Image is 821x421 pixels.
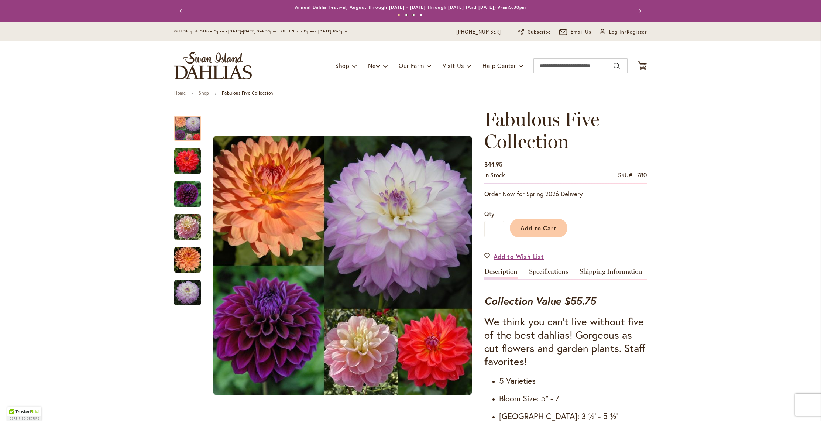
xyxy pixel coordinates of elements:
div: 780 [637,171,647,179]
div: GABBIE'S WISH [174,207,208,240]
span: Fabulous Five Collection [484,107,600,153]
a: Home [174,90,186,96]
button: Add to Cart [510,219,567,237]
a: Annual Dahlia Festival, August through [DATE] - [DATE] through [DATE] (And [DATE]) 9-am5:30pm [295,4,526,10]
h4: 5 Varieties [499,376,647,386]
a: Shop [199,90,209,96]
span: Log In/Register [609,28,647,36]
div: Availability [484,171,505,179]
a: Add to Wish List [484,252,544,261]
span: New [368,62,380,69]
strong: Collection Value $55.75 [484,294,596,308]
a: [PHONE_NUMBER] [456,28,501,36]
img: GABRIELLE MARIE [174,247,201,273]
div: Fabulous Five Collection [174,108,208,141]
button: 1 of 4 [398,14,400,16]
div: COOPER BLAINE [174,141,208,174]
a: Subscribe [518,28,551,36]
span: In stock [484,171,505,179]
span: Qty [484,210,494,218]
img: DIVA [174,181,201,208]
span: $44.95 [484,160,502,168]
a: store logo [174,52,252,79]
span: Help Center [482,62,516,69]
p: Order Now for Spring 2026 Delivery [484,189,647,198]
span: Email Us [571,28,592,36]
div: MIKAYLA MIRANDA [174,273,201,305]
button: 2 of 4 [405,14,408,16]
button: Previous [174,4,189,18]
div: DIVA [174,174,208,207]
button: 3 of 4 [412,14,415,16]
img: MIKAYLA MIRANDA [174,280,201,306]
span: Add to Cart [521,224,557,232]
a: Email Us [559,28,592,36]
a: Shipping Information [580,268,642,279]
span: Visit Us [443,62,464,69]
button: 4 of 4 [420,14,422,16]
div: GABRIELLE MARIE [174,240,208,273]
iframe: Launch Accessibility Center [6,395,26,415]
span: Our Farm [399,62,424,69]
a: Log In/Register [600,28,647,36]
span: Gift Shop & Office Open - [DATE]-[DATE] 9-4:30pm / [174,29,283,34]
button: Next [632,4,647,18]
img: Fabulous Five Collection [213,136,472,395]
span: Add to Wish List [494,252,544,261]
img: COOPER BLAINE [174,148,201,175]
h3: We think you can't live without five of the best dahlias! Gorgeous as cut flowers and garden plan... [484,315,647,368]
strong: SKU [618,171,634,179]
a: Description [484,268,518,279]
span: Gift Shop Open - [DATE] 10-3pm [283,29,347,34]
img: GABBIE'S WISH [174,214,201,240]
a: Specifications [529,268,568,279]
span: Shop [335,62,350,69]
h4: Bloom Size: 5" - 7" [499,393,647,404]
strong: Fabulous Five Collection [222,90,273,96]
span: Subscribe [528,28,551,36]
